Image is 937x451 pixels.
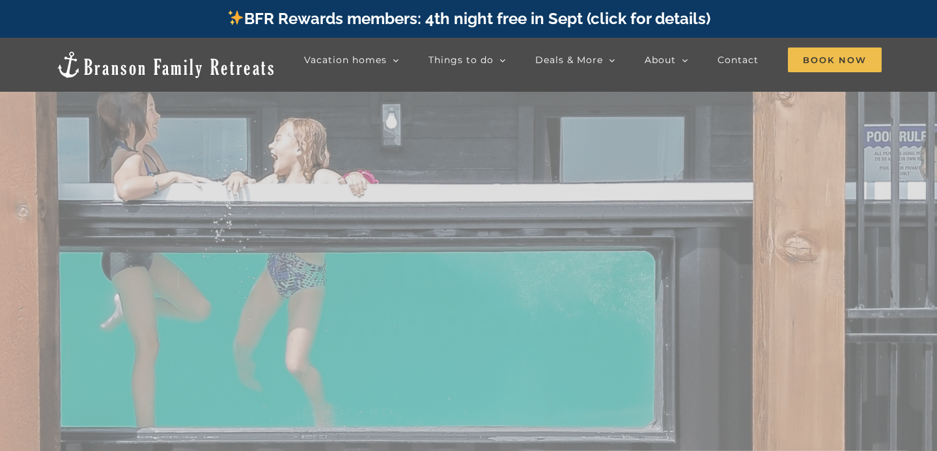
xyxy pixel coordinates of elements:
[788,47,882,73] a: Book Now
[304,55,387,64] span: Vacation homes
[535,55,603,64] span: Deals & More
[718,47,759,73] a: Contact
[535,47,615,73] a: Deals & More
[55,50,276,79] img: Branson Family Retreats Logo
[227,9,710,28] a: BFR Rewards members: 4th night free in Sept (click for details)
[718,55,759,64] span: Contact
[304,47,399,73] a: Vacation homes
[645,47,688,73] a: About
[428,47,506,73] a: Things to do
[228,10,244,25] img: ✨
[428,55,494,64] span: Things to do
[304,47,882,73] nav: Main Menu
[295,243,642,354] b: BOOK YOUR RETREAT
[788,48,882,72] span: Book Now
[645,55,676,64] span: About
